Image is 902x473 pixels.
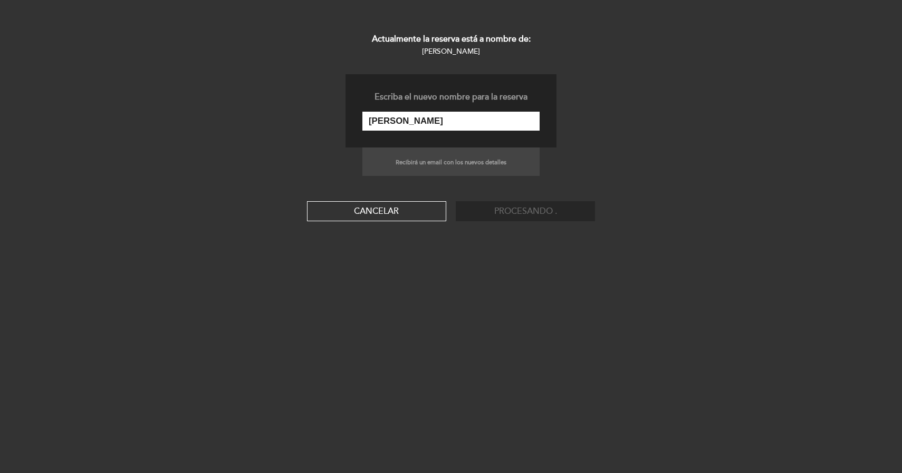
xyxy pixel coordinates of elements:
[372,34,531,44] b: Actualmente la reserva está a nombre de:
[362,112,540,131] input: Nuevo nombre
[456,201,595,221] button: Procesando
[422,47,480,56] small: [PERSON_NAME]
[396,159,506,166] small: Recibirá un email con los nuevos detalles
[307,201,446,221] button: Cancelar
[362,91,540,103] div: Escriba el nuevo nombre para la reserva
